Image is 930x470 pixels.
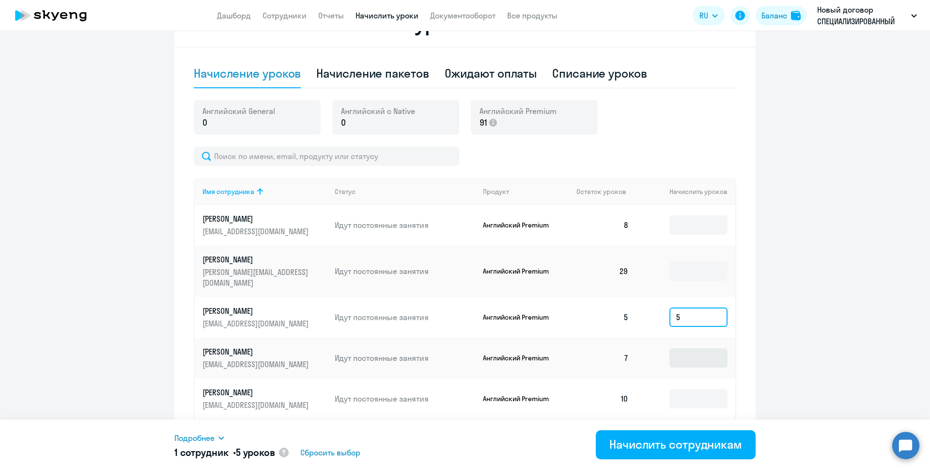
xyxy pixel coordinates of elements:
[202,400,311,410] p: [EMAIL_ADDRESS][DOMAIN_NAME]
[569,419,636,460] td: 7
[761,10,787,21] div: Баланс
[335,353,475,363] p: Идут постоянные занятия
[699,10,708,21] span: RU
[202,213,311,224] p: [PERSON_NAME]
[483,313,556,322] p: Английский Premium
[202,226,311,237] p: [EMAIL_ADDRESS][DOMAIN_NAME]
[202,346,311,357] p: [PERSON_NAME]
[335,393,475,404] p: Идут постоянные занятия
[817,4,907,27] p: Новый договор СПЕЦИАЛИЗИРОВАННЫЙ ДЕПОЗИТАРИЙ ИНФИНИТУМ, СПЕЦИАЛИЗИРОВАННЫЙ ДЕПОЗИТАРИЙ ИНФИНИТУМ, АО
[483,187,569,196] div: Продукт
[693,6,725,25] button: RU
[202,359,311,370] p: [EMAIL_ADDRESS][DOMAIN_NAME]
[194,146,459,166] input: Поиск по имени, email, продукту или статусу
[445,65,537,81] div: Ожидают оплаты
[202,254,327,288] a: [PERSON_NAME][PERSON_NAME][EMAIL_ADDRESS][DOMAIN_NAME]
[316,65,429,81] div: Начисление пакетов
[335,187,475,196] div: Статус
[217,11,251,20] a: Дашборд
[202,267,311,288] p: [PERSON_NAME][EMAIL_ADDRESS][DOMAIN_NAME]
[756,6,806,25] button: Балансbalance
[430,11,496,20] a: Документооборот
[596,430,756,459] button: Начислить сотрудникам
[636,178,735,205] th: Начислить уроков
[202,187,254,196] div: Имя сотрудника
[174,446,275,459] h5: 1 сотрудник •
[202,116,207,129] span: 0
[507,11,558,20] a: Все продукты
[480,116,487,129] span: 91
[202,346,327,370] a: [PERSON_NAME][EMAIL_ADDRESS][DOMAIN_NAME]
[812,4,922,27] button: Новый договор СПЕЦИАЛИЗИРОВАННЫЙ ДЕПОЗИТАРИЙ ИНФИНИТУМ, СПЕЦИАЛИЗИРОВАННЫЙ ДЕПОЗИТАРИЙ ИНФИНИТУМ, АО
[335,312,475,323] p: Идут постоянные занятия
[576,187,626,196] span: Остаток уроков
[335,220,475,230] p: Идут постоянные занятия
[202,306,327,329] a: [PERSON_NAME][EMAIL_ADDRESS][DOMAIN_NAME]
[480,106,557,116] span: Английский Premium
[202,187,327,196] div: Имя сотрудника
[202,387,327,410] a: [PERSON_NAME][EMAIL_ADDRESS][DOMAIN_NAME]
[569,378,636,419] td: 10
[483,221,556,229] p: Английский Premium
[263,11,307,20] a: Сотрудники
[194,12,736,35] h2: Начисление и списание уроков
[356,11,418,20] a: Начислить уроки
[341,116,346,129] span: 0
[202,106,275,116] span: Английский General
[335,187,356,196] div: Статус
[569,297,636,338] td: 5
[202,213,327,237] a: [PERSON_NAME][EMAIL_ADDRESS][DOMAIN_NAME]
[576,187,636,196] div: Остаток уроков
[569,205,636,245] td: 8
[194,65,301,81] div: Начисление уроков
[609,437,742,452] div: Начислить сотрудникам
[483,187,509,196] div: Продукт
[483,267,556,276] p: Английский Premium
[483,354,556,362] p: Английский Premium
[483,394,556,403] p: Английский Premium
[341,106,415,116] span: Английский с Native
[335,266,475,276] p: Идут постоянные занятия
[791,11,801,20] img: balance
[300,447,360,458] span: Сбросить выбор
[202,318,311,329] p: [EMAIL_ADDRESS][DOMAIN_NAME]
[552,65,647,81] div: Списание уроков
[202,387,311,398] p: [PERSON_NAME]
[236,446,275,458] span: 5 уроков
[569,245,636,297] td: 29
[569,338,636,378] td: 7
[318,11,344,20] a: Отчеты
[202,254,311,265] p: [PERSON_NAME]
[202,306,311,316] p: [PERSON_NAME]
[174,432,215,444] span: Подробнее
